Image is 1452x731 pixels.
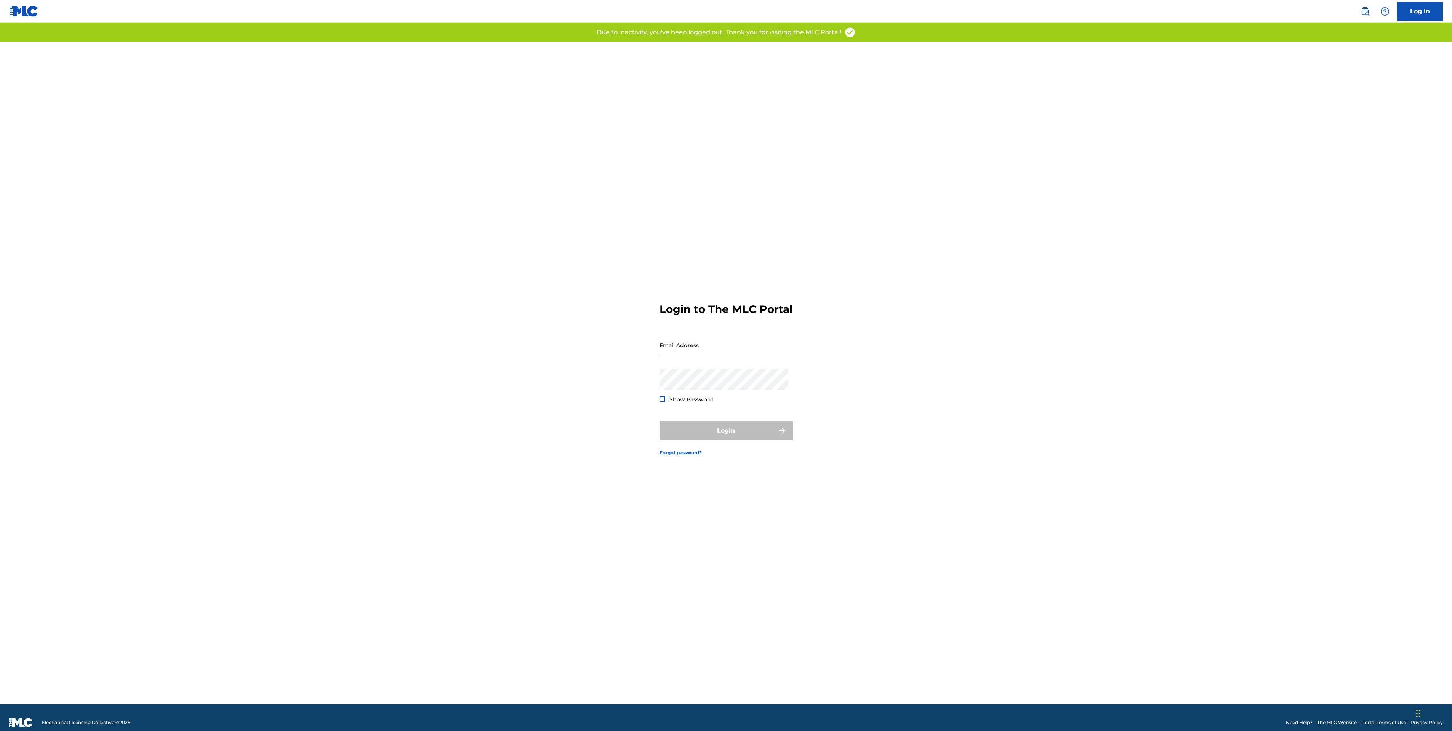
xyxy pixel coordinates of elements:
a: Log In [1397,2,1443,21]
img: help [1380,7,1390,16]
div: Drag [1416,702,1421,725]
img: MLC Logo [9,6,38,17]
div: Help [1377,4,1393,19]
iframe: Chat Widget [1414,694,1452,731]
a: Privacy Policy [1410,719,1443,726]
a: Public Search [1358,4,1373,19]
a: The MLC Website [1317,719,1357,726]
h3: Login to The MLC Portal [660,303,792,316]
p: Due to inactivity, you've been logged out. Thank you for visiting the MLC Portal! [597,28,841,37]
img: logo [9,718,33,727]
a: Need Help? [1286,719,1313,726]
span: Mechanical Licensing Collective © 2025 [42,719,130,726]
a: Portal Terms of Use [1361,719,1406,726]
img: search [1361,7,1370,16]
a: Forgot password? [660,449,702,456]
span: Show Password [669,396,713,403]
img: access [844,27,856,38]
